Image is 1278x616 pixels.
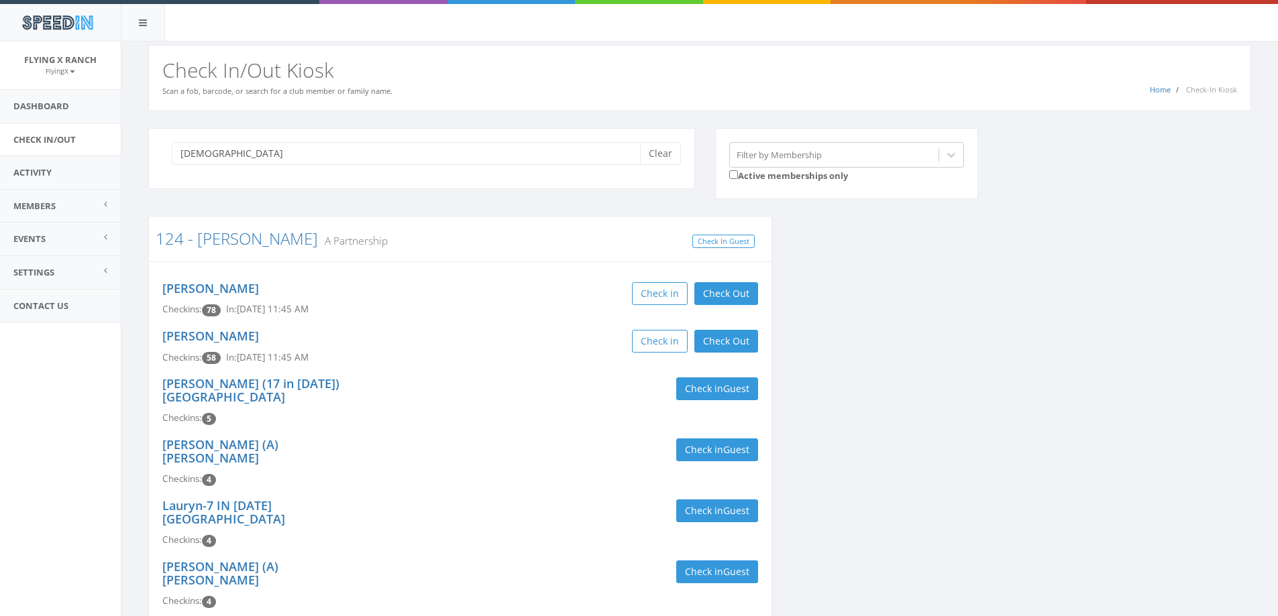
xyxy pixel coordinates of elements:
a: [PERSON_NAME] (A) [PERSON_NAME] [162,436,278,466]
a: [PERSON_NAME] [162,280,259,296]
button: Check in [632,330,688,353]
span: Guest [723,382,749,395]
span: Checkins: [162,534,202,546]
span: Checkin count [202,596,216,608]
button: Check inGuest [676,499,758,522]
a: Home [1150,84,1171,95]
span: In: [DATE] 11:45 AM [226,351,309,363]
span: Contact Us [13,300,68,312]
span: Events [13,233,46,245]
span: Check-In Kiosk [1186,84,1237,95]
button: Check inGuest [676,560,758,583]
small: FlyingX [46,66,75,76]
a: [PERSON_NAME] (A) [PERSON_NAME] [162,558,278,588]
a: [PERSON_NAME] (17 in [DATE]) [GEOGRAPHIC_DATA] [162,375,339,405]
input: Active memberships only [729,170,738,179]
span: Members [13,200,56,212]
button: Check Out [694,282,758,305]
span: Checkins: [162,412,202,424]
span: Checkin count [202,304,221,316]
span: Guest [723,443,749,456]
a: 124 - [PERSON_NAME] [156,227,318,249]
span: Checkins: [162,473,202,485]
span: Checkins: [162,303,202,315]
button: Check inGuest [676,438,758,461]
span: Settings [13,266,54,278]
span: Guest [723,565,749,578]
span: Checkin count [202,413,216,425]
span: Checkins: [162,351,202,363]
button: Check in [632,282,688,305]
small: Scan a fob, barcode, or search for a club member or family name. [162,86,392,96]
a: Lauryn-7 IN [DATE] [GEOGRAPHIC_DATA] [162,497,285,527]
a: [PERSON_NAME] [162,328,259,344]
a: Check In Guest [692,235,755,249]
span: Checkin count [202,352,221,364]
span: Checkin count [202,474,216,486]
input: Search a name to check in [172,142,650,165]
button: Check Out [694,330,758,353]
h2: Check In/Out Kiosk [162,59,1237,81]
small: A Partnership [318,233,388,248]
span: Guest [723,504,749,517]
button: Clear [640,142,681,165]
span: In: [DATE] 11:45 AM [226,303,309,315]
span: Checkins: [162,595,202,607]
span: Checkin count [202,535,216,547]
label: Active memberships only [729,168,848,182]
a: FlyingX [46,64,75,76]
img: speedin_logo.png [15,10,99,35]
div: Filter by Membership [737,148,822,161]
button: Check inGuest [676,377,758,400]
span: Flying X Ranch [24,54,97,66]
